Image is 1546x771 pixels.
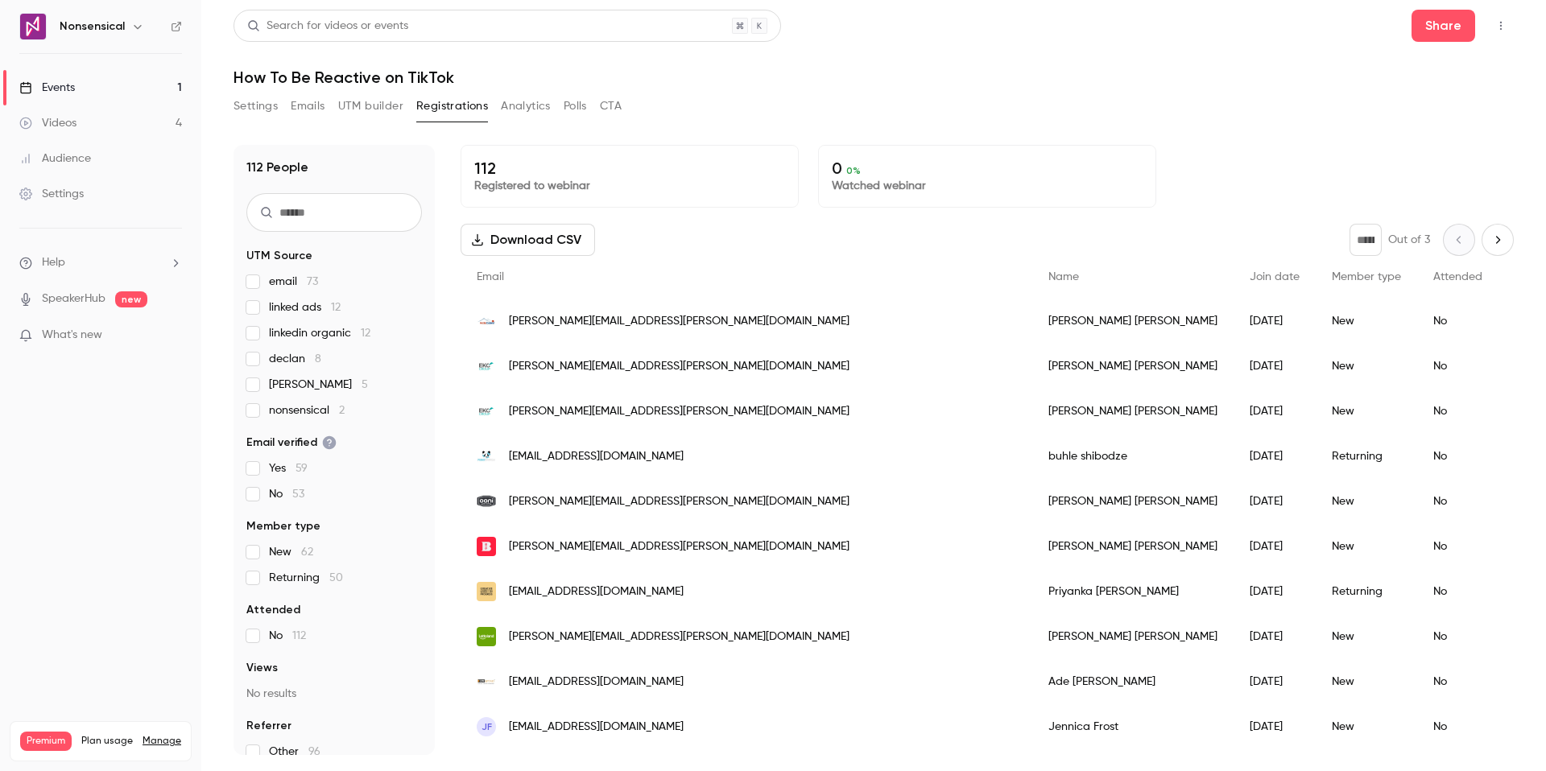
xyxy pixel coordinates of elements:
[477,357,496,376] img: ekcgroup.ac.uk
[246,602,300,618] span: Attended
[19,150,91,167] div: Audience
[20,732,72,751] span: Premium
[509,719,684,736] span: [EMAIL_ADDRESS][DOMAIN_NAME]
[1316,479,1417,524] div: New
[292,489,304,500] span: 53
[1234,479,1316,524] div: [DATE]
[269,377,368,393] span: [PERSON_NAME]
[291,93,324,119] button: Emails
[269,325,370,341] span: linkedin organic
[269,402,345,418] span: nonsensical
[292,630,306,641] span: 112
[1234,704,1316,749] div: [DATE]
[1234,344,1316,389] div: [DATE]
[509,313,849,330] span: [PERSON_NAME][EMAIL_ADDRESS][PERSON_NAME][DOMAIN_NAME]
[474,178,785,194] p: Registered to webinar
[477,627,496,646] img: lottoland.com
[1032,569,1234,614] div: Priyanka [PERSON_NAME]
[1417,569,1498,614] div: No
[1316,614,1417,659] div: New
[482,719,492,734] span: JF
[1234,299,1316,344] div: [DATE]
[477,492,496,511] img: ooni.com
[477,271,504,282] span: Email
[477,537,496,556] img: bigpartnership.co.uk
[501,93,551,119] button: Analytics
[19,115,76,131] div: Videos
[1316,704,1417,749] div: New
[1417,389,1498,434] div: No
[1032,389,1234,434] div: [PERSON_NAME] [PERSON_NAME]
[1032,524,1234,569] div: [PERSON_NAME] [PERSON_NAME]
[1032,659,1234,704] div: Ade [PERSON_NAME]
[1234,524,1316,569] div: [DATE]
[1316,659,1417,704] div: New
[509,674,684,691] span: [EMAIL_ADDRESS][DOMAIN_NAME]
[246,248,312,264] span: UTM Source
[474,159,785,178] p: 112
[1388,232,1430,248] p: Out of 3
[247,18,408,35] div: Search for videos or events
[361,328,370,339] span: 12
[269,460,308,476] span: Yes
[331,302,341,313] span: 12
[846,165,861,176] span: 0 %
[246,518,320,534] span: Member type
[246,718,291,734] span: Referrer
[1417,479,1498,524] div: No
[42,327,102,344] span: What's new
[832,178,1143,194] p: Watched webinar
[269,299,341,315] span: linked ads
[1234,389,1316,434] div: [DATE]
[269,274,318,290] span: email
[19,186,84,202] div: Settings
[477,311,496,331] img: arcticcabins.co.uk
[246,158,308,177] h1: 112 People
[42,254,65,271] span: Help
[81,735,133,748] span: Plan usage
[143,735,181,748] a: Manage
[20,14,46,39] img: Nonsensical
[1417,524,1498,569] div: No
[246,660,278,676] span: Views
[1234,659,1316,704] div: [DATE]
[461,224,595,256] button: Download CSV
[1482,224,1514,256] button: Next page
[269,628,306,644] span: No
[1316,299,1417,344] div: New
[1412,10,1475,42] button: Share
[1032,704,1234,749] div: Jennica Frost
[1316,569,1417,614] div: Returning
[509,583,684,600] span: [EMAIL_ADDRESS][DOMAIN_NAME]
[509,493,849,510] span: [PERSON_NAME][EMAIL_ADDRESS][PERSON_NAME][DOMAIN_NAME]
[338,93,403,119] button: UTM builder
[1417,659,1498,704] div: No
[1032,479,1234,524] div: [PERSON_NAME] [PERSON_NAME]
[269,486,304,502] span: No
[19,80,75,96] div: Events
[1048,271,1079,282] span: Name
[509,448,684,465] span: [EMAIL_ADDRESS][DOMAIN_NAME]
[307,276,318,287] span: 73
[1234,569,1316,614] div: [DATE]
[1316,434,1417,479] div: Returning
[1032,299,1234,344] div: [PERSON_NAME] [PERSON_NAME]
[509,629,849,645] span: [PERSON_NAME][EMAIL_ADDRESS][PERSON_NAME][DOMAIN_NAME]
[477,402,496,421] img: eastkent.ac.uk
[234,93,278,119] button: Settings
[269,544,313,560] span: New
[269,570,343,586] span: Returning
[1417,704,1498,749] div: No
[1032,344,1234,389] div: [PERSON_NAME] [PERSON_NAME]
[477,672,496,691] img: ltegroup.co.uk
[1316,389,1417,434] div: New
[1417,344,1498,389] div: No
[832,159,1143,178] p: 0
[246,686,422,702] p: No results
[315,353,321,365] span: 8
[1234,614,1316,659] div: [DATE]
[269,351,321,367] span: declan
[115,291,147,307] span: new
[301,546,313,558] span: 62
[509,358,849,375] span: [PERSON_NAME][EMAIL_ADDRESS][PERSON_NAME][DOMAIN_NAME]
